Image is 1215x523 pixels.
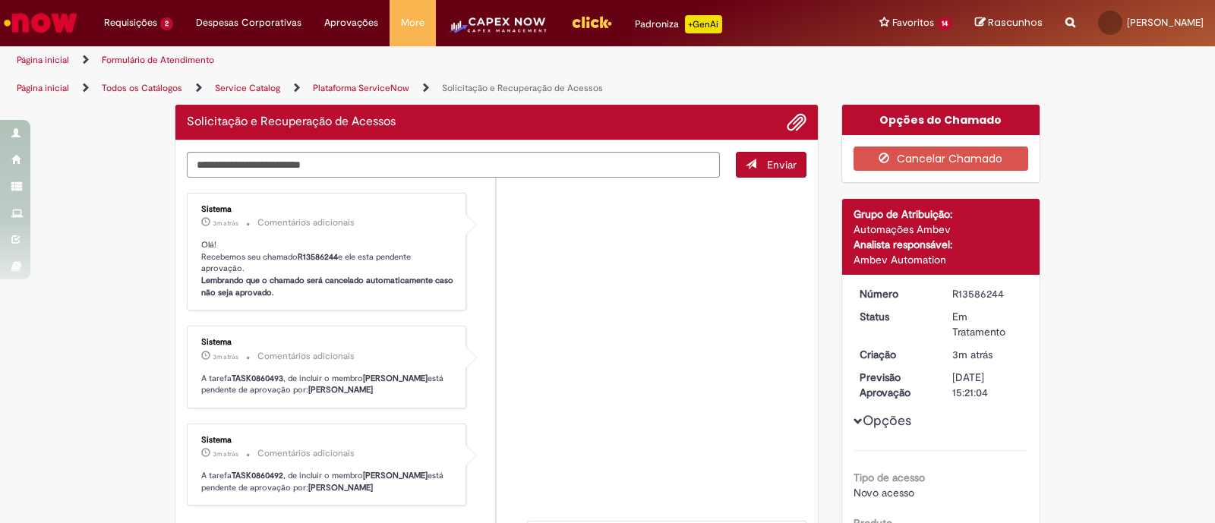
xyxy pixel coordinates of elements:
[2,8,80,38] img: ServiceNow
[102,54,214,66] a: Formulário de Atendimento
[988,15,1043,30] span: Rascunhos
[257,350,355,363] small: Comentários adicionais
[952,347,1023,362] div: 01/10/2025 14:21:03
[160,17,173,30] span: 2
[11,74,799,102] ul: Trilhas de página
[952,286,1023,301] div: R13586244
[401,15,424,30] span: More
[102,82,182,94] a: Todos os Catálogos
[842,105,1040,135] div: Opções do Chamado
[257,216,355,229] small: Comentários adicionais
[854,486,914,499] span: Novo acesso
[201,436,454,445] div: Sistema
[17,54,69,66] a: Página inicial
[213,449,238,458] time: 01/10/2025 14:21:11
[848,370,942,400] dt: Previsão Aprovação
[201,275,456,298] b: Lembrando que o chamado será cancelado automaticamente caso não seja aprovado.
[952,370,1023,400] div: [DATE] 15:21:04
[196,15,301,30] span: Despesas Corporativas
[937,17,952,30] span: 14
[11,46,799,74] ul: Trilhas de página
[313,82,409,94] a: Plataforma ServiceNow
[213,352,238,361] span: 3m atrás
[232,373,283,384] b: TASK0860493
[854,147,1029,171] button: Cancelar Chamado
[308,384,373,395] b: [PERSON_NAME]
[201,373,454,396] p: A tarefa , de incluir o membro está pendente de aprovação por:
[104,15,157,30] span: Requisições
[201,239,454,299] p: Olá! Recebemos seu chamado e ele esta pendente aprovação.
[201,338,454,347] div: Sistema
[213,352,238,361] time: 01/10/2025 14:21:12
[363,470,428,481] b: [PERSON_NAME]
[1127,16,1204,29] span: [PERSON_NAME]
[213,219,238,228] time: 01/10/2025 14:21:14
[17,82,69,94] a: Página inicial
[854,222,1029,237] div: Automações Ambev
[215,82,280,94] a: Service Catalog
[736,152,806,178] button: Enviar
[952,309,1023,339] div: Em Tratamento
[187,115,396,129] h2: Solicitação e Recuperação de Acessos Histórico de tíquete
[848,347,942,362] dt: Criação
[442,82,603,94] a: Solicitação e Recuperação de Acessos
[201,205,454,214] div: Sistema
[298,251,338,263] b: R13586244
[952,348,993,361] time: 01/10/2025 14:21:03
[848,309,942,324] dt: Status
[571,11,612,33] img: click_logo_yellow_360x200.png
[854,252,1029,267] div: Ambev Automation
[201,470,454,493] p: A tarefa , de incluir o membro está pendente de aprovação por:
[324,15,378,30] span: Aprovações
[685,15,722,33] p: +GenAi
[213,449,238,458] span: 3m atrás
[767,158,797,172] span: Enviar
[787,112,806,132] button: Adicionar anexos
[213,219,238,228] span: 3m atrás
[363,373,428,384] b: [PERSON_NAME]
[187,152,720,178] textarea: Digite sua mensagem aqui...
[447,15,548,46] img: CapexLogo5.png
[854,206,1029,222] div: Grupo de Atribuição:
[854,471,925,484] b: Tipo de acesso
[232,470,283,481] b: TASK0860492
[635,15,722,33] div: Padroniza
[257,447,355,460] small: Comentários adicionais
[975,16,1043,30] a: Rascunhos
[848,286,942,301] dt: Número
[952,348,993,361] span: 3m atrás
[308,482,373,493] b: [PERSON_NAME]
[892,15,934,30] span: Favoritos
[854,237,1029,252] div: Analista responsável:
